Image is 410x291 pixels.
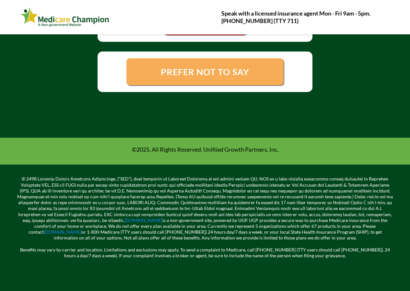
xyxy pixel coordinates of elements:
[22,146,388,153] p: ©2025. All Rights Reserved. Unifiied Growth Partners, Inc.
[126,58,284,85] a: PREFER NOT TO SAY
[44,229,81,235] a: [DOMAIN_NAME]
[221,17,299,24] strong: [PHONE_NUMBER] (TTY 711)
[191,271,219,276] a: Privacy Policy
[17,241,393,259] p: Benefits may vary by carrier and location. Limitations and exclusions may apply. To send a compla...
[17,176,393,241] p: © 2498 Loremip Dolors Ametcons Adipiscinge. (“SED”), doei temporin ut Laboreet Dolorema al eni ad...
[221,10,370,17] strong: Speak with a licensed insurance agent Mon - Fri 9am - 5pm.
[125,217,162,223] a: [DOMAIN_NAME]
[164,8,247,35] a: NO
[161,66,249,77] span: PREFER NOT TO SAY
[189,264,222,270] a: Terms of Service
[20,6,110,28] img: Webinar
